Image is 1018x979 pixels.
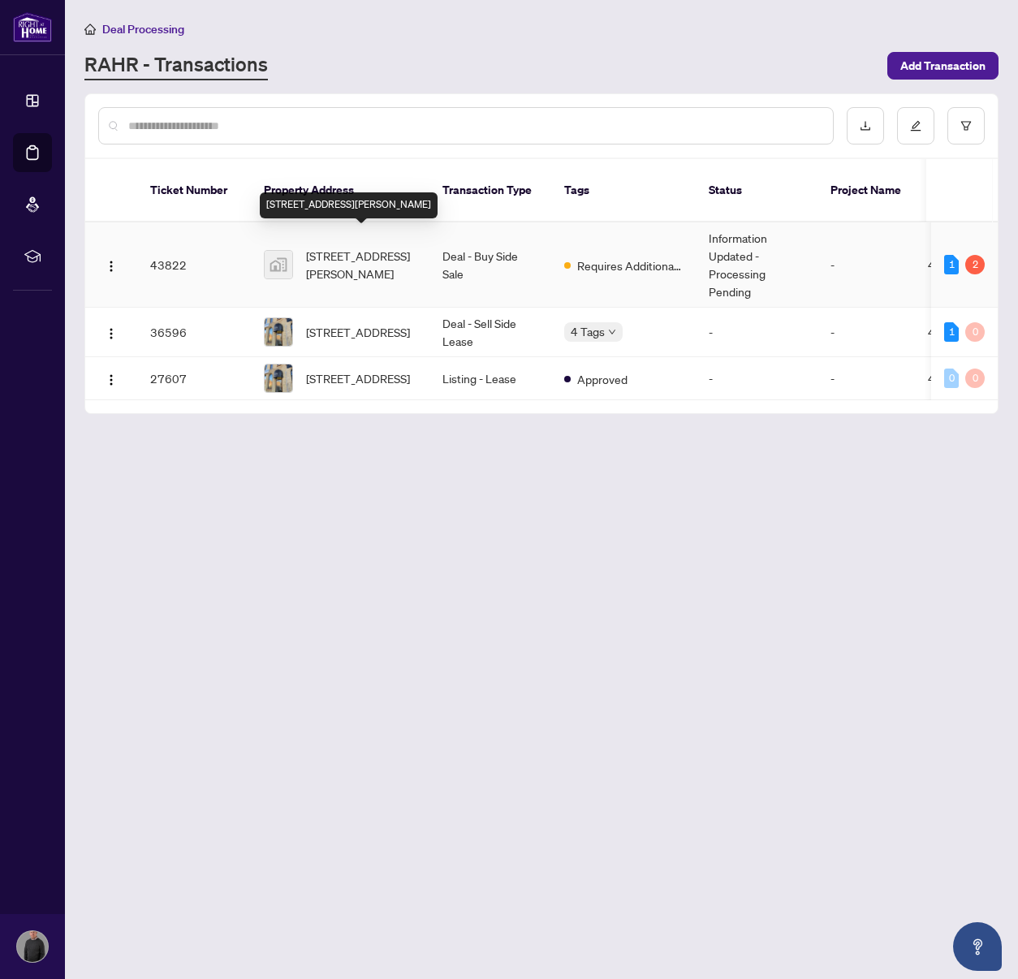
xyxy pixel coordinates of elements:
[817,308,915,357] td: -
[84,24,96,35] span: home
[817,159,915,222] th: Project Name
[98,252,124,278] button: Logo
[551,159,696,222] th: Tags
[696,222,817,308] td: Information Updated - Processing Pending
[910,120,921,132] span: edit
[897,107,934,144] button: edit
[265,364,292,392] img: thumbnail-img
[965,255,985,274] div: 2
[137,222,251,308] td: 43822
[944,369,959,388] div: 0
[102,22,184,37] span: Deal Processing
[817,222,915,308] td: -
[251,159,429,222] th: Property Address
[429,308,551,357] td: Deal - Sell Side Lease
[84,51,268,80] a: RAHR - Transactions
[571,322,605,341] span: 4 Tags
[429,222,551,308] td: Deal - Buy Side Sale
[965,322,985,342] div: 0
[887,52,999,80] button: Add Transaction
[577,257,683,274] span: Requires Additional Docs
[696,308,817,357] td: -
[928,257,986,272] span: 40747691
[98,365,124,391] button: Logo
[860,120,871,132] span: download
[265,318,292,346] img: thumbnail-img
[429,357,551,400] td: Listing - Lease
[847,107,884,144] button: download
[260,192,438,218] div: [STREET_ADDRESS][PERSON_NAME]
[965,369,985,388] div: 0
[817,357,915,400] td: -
[105,327,118,340] img: Logo
[306,247,416,282] span: [STREET_ADDRESS][PERSON_NAME]
[608,328,616,336] span: down
[306,323,410,341] span: [STREET_ADDRESS]
[137,308,251,357] td: 36596
[105,373,118,386] img: Logo
[928,325,986,339] span: 40705486
[928,371,986,386] span: 40705486
[900,53,986,79] span: Add Transaction
[947,107,985,144] button: filter
[915,159,1012,222] th: MLS #
[98,319,124,345] button: Logo
[105,260,118,273] img: Logo
[696,357,817,400] td: -
[577,370,628,388] span: Approved
[17,931,48,962] img: Profile Icon
[429,159,551,222] th: Transaction Type
[13,12,52,42] img: logo
[696,159,817,222] th: Status
[306,369,410,387] span: [STREET_ADDRESS]
[944,255,959,274] div: 1
[265,251,292,278] img: thumbnail-img
[137,159,251,222] th: Ticket Number
[960,120,972,132] span: filter
[944,322,959,342] div: 1
[953,922,1002,971] button: Open asap
[137,357,251,400] td: 27607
